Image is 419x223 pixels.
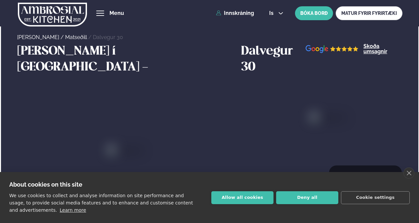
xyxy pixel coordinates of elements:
[211,191,273,204] button: Allow all cookies
[336,6,402,20] a: MATUR FYRIR FYRIRTÆKI
[88,34,93,40] span: /
[60,207,86,213] a: Learn more
[216,10,254,16] a: Innskráning
[295,6,333,20] button: BÓKA BORÐ
[96,9,104,17] button: hamburger
[18,1,87,28] img: logo
[306,45,358,53] img: image alt
[61,34,65,40] span: /
[93,34,123,40] a: Dalvegur 30
[9,181,82,188] strong: About cookies on this site
[264,11,289,16] button: is
[276,191,338,204] button: Deny all
[363,44,402,54] a: Skoða umsagnir
[241,44,306,75] h3: Dalvegur 30
[17,34,59,40] a: [PERSON_NAME]
[403,167,414,179] a: close
[341,191,410,204] button: Cookie settings
[17,44,238,75] h3: [PERSON_NAME] í [GEOGRAPHIC_DATA] -
[65,34,87,40] a: Matseðill
[9,193,193,213] p: We use cookies to collect and analyse information on site performance and usage, to provide socia...
[269,11,275,16] span: is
